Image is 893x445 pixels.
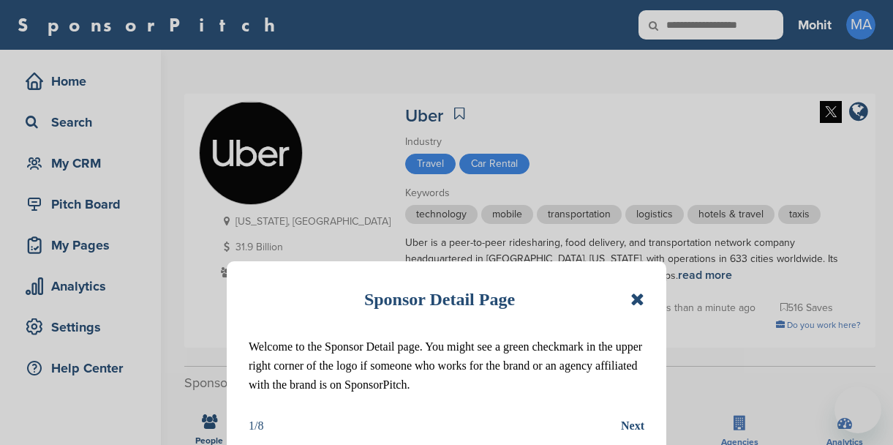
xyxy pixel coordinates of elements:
[364,283,515,315] h1: Sponsor Detail Page
[834,386,881,433] iframe: Button to launch messaging window
[249,337,644,394] p: Welcome to the Sponsor Detail page. You might see a green checkmark in the upper right corner of ...
[621,416,644,435] button: Next
[249,416,263,435] div: 1/8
